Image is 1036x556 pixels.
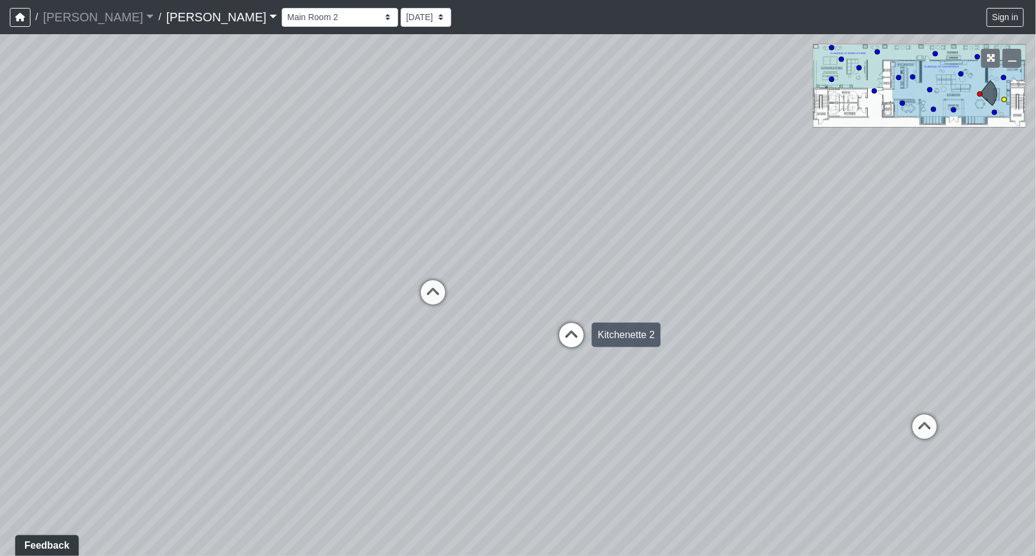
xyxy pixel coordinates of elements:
[166,5,277,29] a: [PERSON_NAME]
[591,323,660,347] div: Kitchenette 2
[43,5,154,29] a: [PERSON_NAME]
[9,532,81,556] iframe: Ybug feedback widget
[987,8,1024,27] button: Sign in
[30,5,43,29] span: /
[154,5,166,29] span: /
